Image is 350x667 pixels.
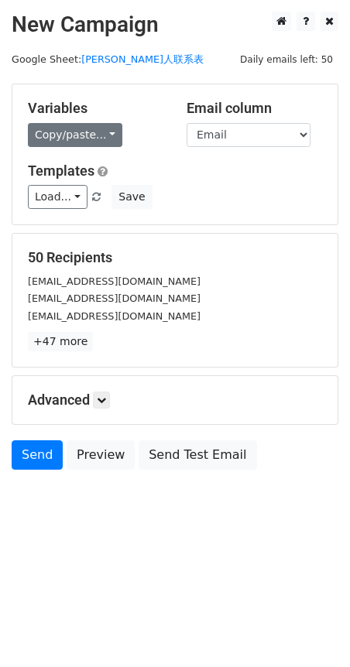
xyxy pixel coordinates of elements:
[187,100,322,117] h5: Email column
[28,392,322,409] h5: Advanced
[28,100,163,117] h5: Variables
[28,292,201,304] small: [EMAIL_ADDRESS][DOMAIN_NAME]
[28,332,93,351] a: +47 more
[28,123,122,147] a: Copy/paste...
[81,53,204,65] a: [PERSON_NAME]人联系表
[28,249,322,266] h5: 50 Recipients
[112,185,152,209] button: Save
[273,593,350,667] iframe: Chat Widget
[235,51,338,68] span: Daily emails left: 50
[12,12,338,38] h2: New Campaign
[28,185,87,209] a: Load...
[28,275,201,287] small: [EMAIL_ADDRESS][DOMAIN_NAME]
[28,162,94,179] a: Templates
[273,593,350,667] div: 聊天小组件
[139,440,256,470] a: Send Test Email
[235,53,338,65] a: Daily emails left: 50
[67,440,135,470] a: Preview
[12,53,204,65] small: Google Sheet:
[28,310,201,322] small: [EMAIL_ADDRESS][DOMAIN_NAME]
[12,440,63,470] a: Send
